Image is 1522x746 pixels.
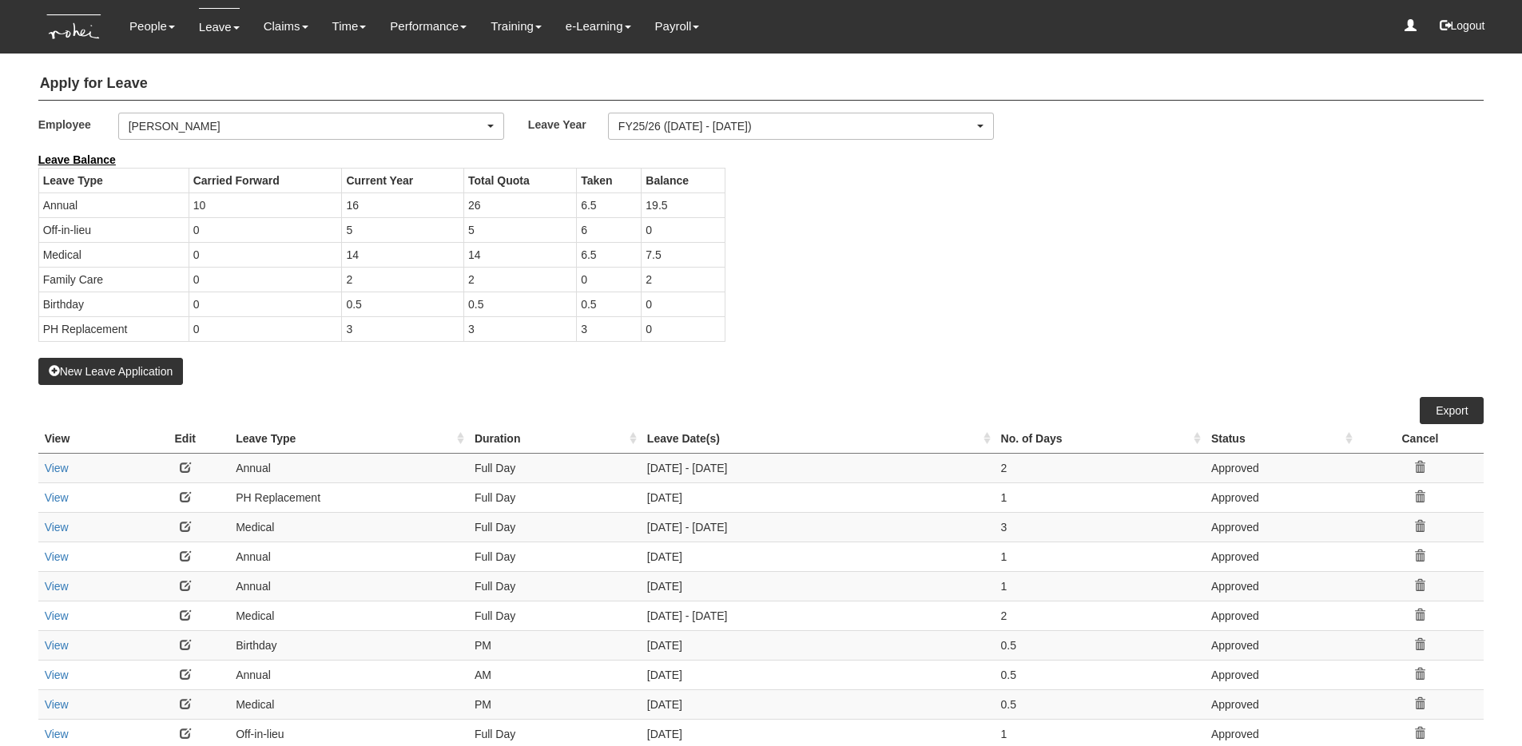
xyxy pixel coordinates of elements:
[608,113,994,140] button: FY25/26 ([DATE] - [DATE])
[38,168,189,192] th: Leave Type
[995,630,1205,660] td: 0.5
[129,8,175,45] a: People
[1205,601,1357,630] td: Approved
[577,316,642,341] td: 3
[189,242,342,267] td: 0
[1205,689,1357,719] td: Approved
[641,601,995,630] td: [DATE] - [DATE]
[463,168,576,192] th: Total Quota
[38,192,189,217] td: Annual
[641,630,995,660] td: [DATE]
[45,698,69,711] a: View
[38,217,189,242] td: Off-in-lieu
[1429,6,1496,45] button: Logout
[641,424,995,454] th: Leave Date(s) : activate to sort column ascending
[189,267,342,292] td: 0
[38,267,189,292] td: Family Care
[45,580,69,593] a: View
[38,424,141,454] th: View
[45,728,69,740] a: View
[655,8,700,45] a: Payroll
[1205,571,1357,601] td: Approved
[1205,424,1357,454] th: Status : activate to sort column ascending
[342,168,464,192] th: Current Year
[342,316,464,341] td: 3
[468,601,641,630] td: Full Day
[45,669,69,681] a: View
[45,491,69,504] a: View
[577,292,642,316] td: 0.5
[468,424,641,454] th: Duration : activate to sort column ascending
[229,630,468,660] td: Birthday
[491,8,542,45] a: Training
[642,242,725,267] td: 7.5
[1205,453,1357,482] td: Approved
[45,462,69,474] a: View
[1205,542,1357,571] td: Approved
[995,601,1205,630] td: 2
[463,292,576,316] td: 0.5
[528,113,608,136] label: Leave Year
[342,242,464,267] td: 14
[642,292,725,316] td: 0
[45,639,69,652] a: View
[463,316,576,341] td: 3
[342,217,464,242] td: 5
[229,512,468,542] td: Medical
[641,689,995,719] td: [DATE]
[229,571,468,601] td: Annual
[229,689,468,719] td: Medical
[468,512,641,542] td: Full Day
[468,482,641,512] td: Full Day
[45,609,69,622] a: View
[642,217,725,242] td: 0
[38,292,189,316] td: Birthday
[463,242,576,267] td: 14
[342,292,464,316] td: 0.5
[642,316,725,341] td: 0
[468,689,641,719] td: PM
[342,267,464,292] td: 2
[1205,660,1357,689] td: Approved
[995,482,1205,512] td: 1
[995,571,1205,601] td: 1
[229,601,468,630] td: Medical
[390,8,467,45] a: Performance
[38,242,189,267] td: Medical
[189,292,342,316] td: 0
[641,482,995,512] td: [DATE]
[38,113,118,136] label: Employee
[229,660,468,689] td: Annual
[1205,512,1357,542] td: Approved
[189,316,342,341] td: 0
[189,168,342,192] th: Carried Forward
[199,8,240,46] a: Leave
[38,68,1484,101] h4: Apply for Leave
[642,267,725,292] td: 2
[229,542,468,571] td: Annual
[577,242,642,267] td: 6.5
[641,512,995,542] td: [DATE] - [DATE]
[995,424,1205,454] th: No. of Days : activate to sort column ascending
[468,453,641,482] td: Full Day
[995,453,1205,482] td: 2
[141,424,229,454] th: Edit
[38,316,189,341] td: PH Replacement
[577,168,642,192] th: Taken
[189,192,342,217] td: 10
[468,542,641,571] td: Full Day
[468,630,641,660] td: PM
[1205,630,1357,660] td: Approved
[1357,424,1484,454] th: Cancel
[641,542,995,571] td: [DATE]
[642,168,725,192] th: Balance
[463,217,576,242] td: 5
[641,571,995,601] td: [DATE]
[129,118,484,134] div: [PERSON_NAME]
[995,512,1205,542] td: 3
[641,453,995,482] td: [DATE] - [DATE]
[463,267,576,292] td: 2
[577,267,642,292] td: 0
[229,453,468,482] td: Annual
[995,542,1205,571] td: 1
